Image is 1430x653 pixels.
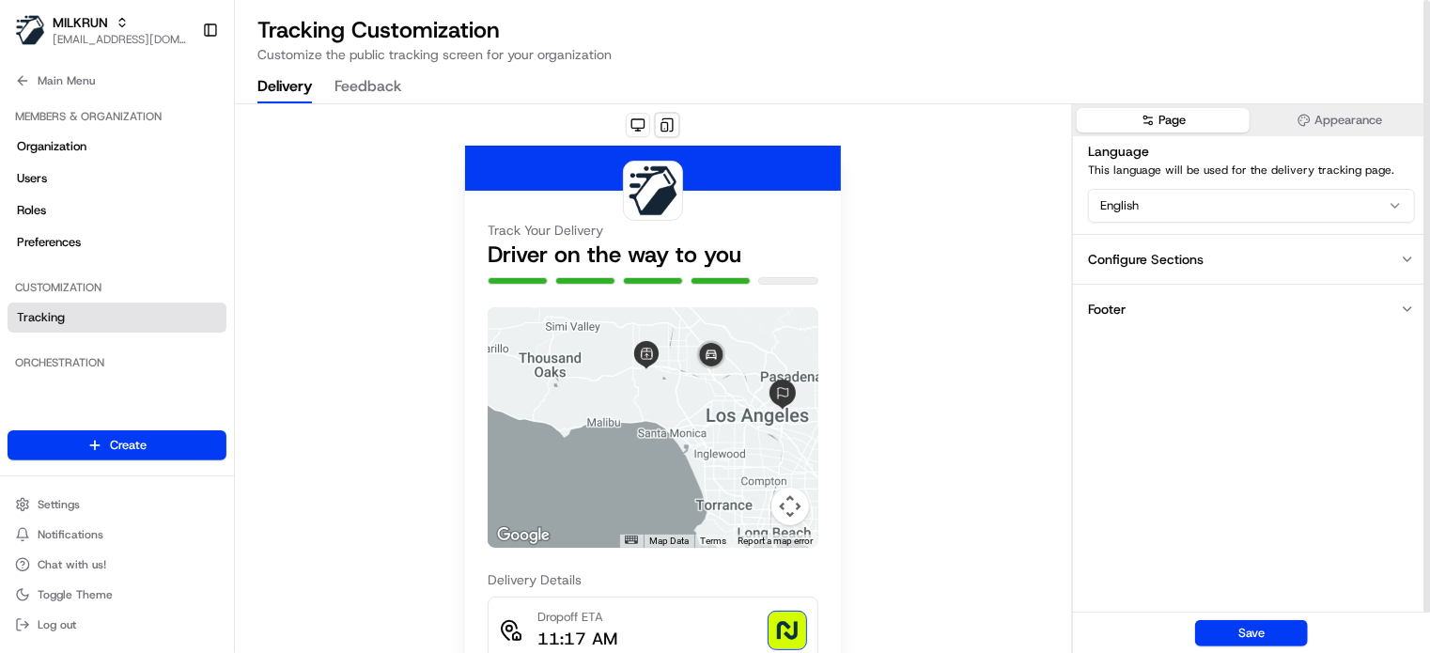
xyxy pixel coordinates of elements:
[492,523,554,548] a: Open this area in Google Maps (opens a new window)
[291,240,342,262] button: See all
[17,309,65,326] span: Tracking
[38,587,113,602] span: Toggle Theme
[492,523,554,548] img: Google
[156,341,163,356] span: •
[257,71,312,103] button: Delivery
[11,412,151,445] a: 📗Knowledge Base
[1088,250,1204,269] div: Configure Sections
[85,179,308,197] div: Start new chat
[769,612,806,649] img: photo_proof_of_delivery image
[1088,143,1149,160] label: Language
[488,240,818,270] h2: Driver on the way to you
[1077,108,1250,132] button: Page
[8,582,226,608] button: Toggle Theme
[159,421,174,436] div: 💻
[19,179,53,212] img: 1736555255976-a54dd68f-1ca7-489b-9aae-adbdc363a1c4
[8,163,226,194] a: Users
[19,18,56,55] img: Nash
[38,342,53,357] img: 1736555255976-a54dd68f-1ca7-489b-9aae-adbdc363a1c4
[19,421,34,436] div: 📗
[156,290,163,305] span: •
[8,552,226,578] button: Chat with us!
[628,165,678,216] img: logo-public_tracking_screen-MILKRUN-1699317411059.png
[1073,234,1430,284] button: Configure Sections
[1195,620,1308,646] button: Save
[17,170,47,187] span: Users
[488,570,818,589] h3: Delivery Details
[537,626,617,652] p: 11:17 AM
[8,101,226,132] div: Members & Organization
[85,197,258,212] div: We're available if you need us!
[8,303,226,333] a: Tracking
[151,412,309,445] a: 💻API Documentation
[132,464,227,479] a: Powered byPylon
[17,138,86,155] span: Organization
[38,527,103,542] span: Notifications
[8,8,194,53] button: MILKRUNMILKRUN[EMAIL_ADDRESS][DOMAIN_NAME]
[58,341,152,356] span: [PERSON_NAME]
[1088,163,1415,178] p: This language will be used for the delivery tracking page.
[649,535,689,548] button: Map Data
[49,120,310,140] input: Clear
[58,290,152,305] span: [PERSON_NAME]
[38,419,144,438] span: Knowledge Base
[8,195,226,225] a: Roles
[39,179,73,212] img: 9188753566659_6852d8bf1fb38e338040_72.png
[19,74,342,104] p: Welcome 👋
[8,612,226,638] button: Log out
[738,536,813,546] a: Report a map error
[771,488,809,525] button: Map camera controls
[38,73,95,88] span: Main Menu
[319,184,342,207] button: Start new chat
[1073,284,1430,334] button: Footer
[1088,300,1126,319] div: Footer
[257,45,1407,64] p: Customize the public tracking screen for your organization
[19,243,120,258] div: Past conversations
[38,617,76,632] span: Log out
[15,15,45,45] img: MILKRUN
[8,272,226,303] div: Customization
[257,15,1407,45] h2: Tracking Customization
[38,557,106,572] span: Chat with us!
[19,323,49,353] img: Grace Nketiah
[625,536,638,544] button: Keyboard shortcuts
[53,13,108,32] button: MILKRUN
[38,291,53,306] img: 1736555255976-a54dd68f-1ca7-489b-9aae-adbdc363a1c4
[187,465,227,479] span: Pylon
[166,341,205,356] span: [DATE]
[17,234,81,251] span: Preferences
[8,68,226,94] button: Main Menu
[17,202,46,219] span: Roles
[700,536,726,546] a: Terms
[8,491,226,518] button: Settings
[8,430,226,460] button: Create
[334,71,401,103] button: Feedback
[110,437,147,454] span: Create
[1253,108,1426,132] button: Appearance
[53,32,187,47] button: [EMAIL_ADDRESS][DOMAIN_NAME]
[38,497,80,512] span: Settings
[537,609,617,626] p: Dropoff ETA
[178,419,302,438] span: API Documentation
[8,132,226,162] a: Organization
[8,227,226,257] a: Preferences
[166,290,205,305] span: [DATE]
[19,272,49,303] img: Masood Aslam
[8,348,226,378] div: Orchestration
[488,221,818,240] h3: Track Your Delivery
[8,521,226,548] button: Notifications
